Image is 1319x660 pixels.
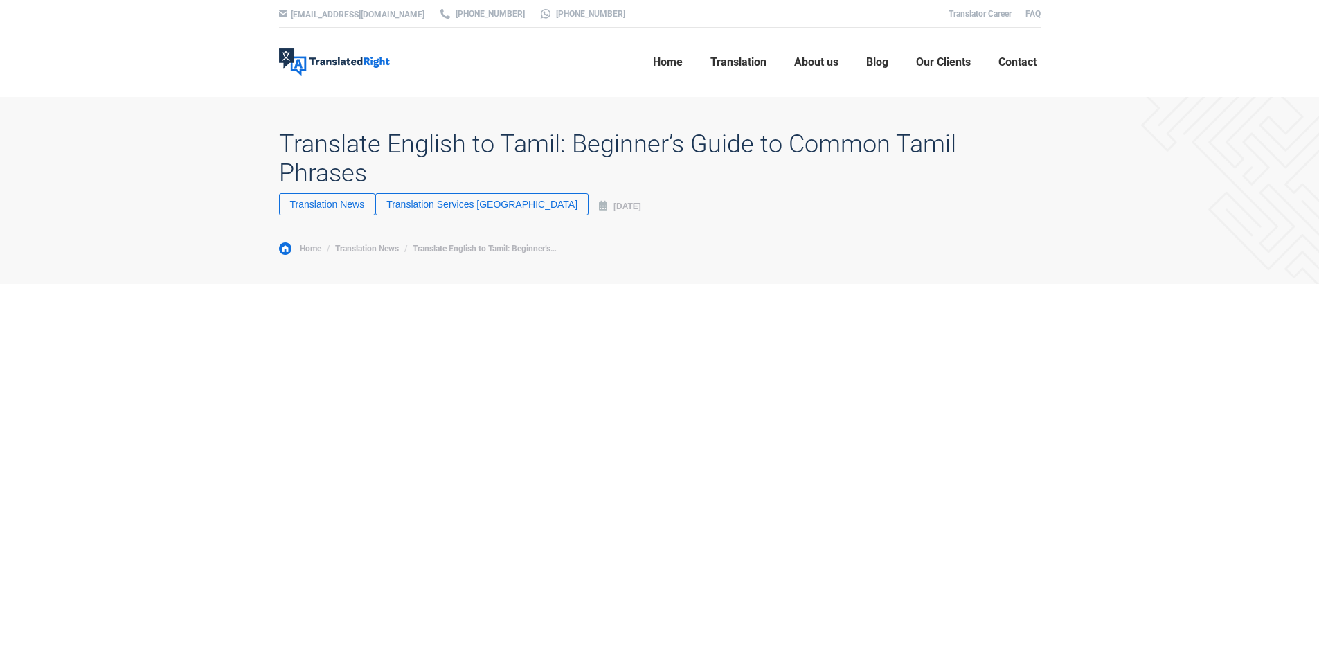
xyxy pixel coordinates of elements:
a: [EMAIL_ADDRESS][DOMAIN_NAME] [291,10,424,19]
a: Home [279,242,321,255]
a: Translation Services [GEOGRAPHIC_DATA] [375,193,589,215]
a: Translation [706,40,771,84]
span: Blog [866,55,888,69]
span: Translation [710,55,766,69]
img: Translated Right [279,48,390,76]
span: Our Clients [916,55,971,69]
a: FAQ [1025,9,1041,19]
a: Blog [862,40,892,84]
span: Categories: , [279,197,595,216]
a: Translator Career [949,9,1012,19]
a: About us [790,40,843,84]
h1: Translate English to Tamil: Beginner’s Guide to Common Tamil Phrases [279,130,1041,188]
a: [PHONE_NUMBER] [438,8,525,20]
time: [DATE] [613,202,641,211]
a: [DATE] [599,198,641,215]
span: Translate English to Tamil: Beginner’s… [413,244,557,253]
span: About us [794,55,838,69]
a: [PHONE_NUMBER] [539,8,625,20]
a: Contact [994,40,1041,84]
a: Home [649,40,687,84]
span: Home [653,55,683,69]
a: Translation News [335,244,399,253]
a: Translation News [279,193,376,215]
a: Our Clients [912,40,975,84]
span: Contact [998,55,1037,69]
span: Home [300,244,321,253]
